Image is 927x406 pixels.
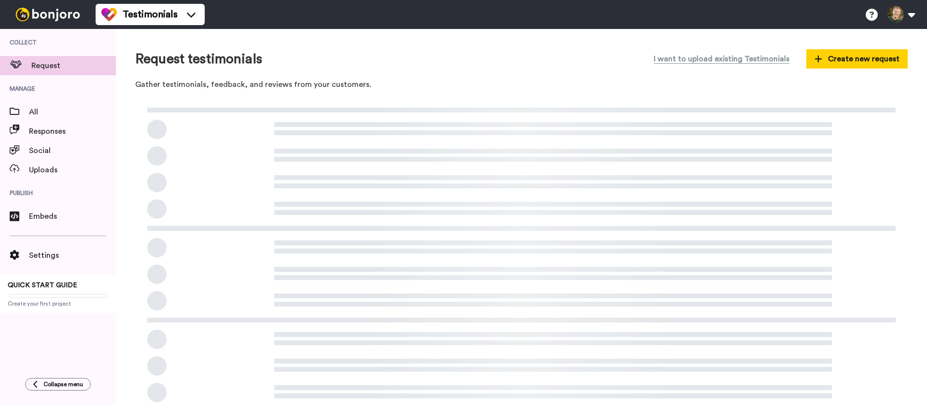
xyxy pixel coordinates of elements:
span: Create your first project [8,300,108,308]
span: All [29,106,116,118]
p: Gather testimonials, feedback, and reviews from your customers. [135,79,908,90]
button: Collapse menu [25,378,91,391]
span: QUICK START GUIDE [8,282,77,289]
span: Uploads [29,164,116,176]
button: Create new request [806,49,908,69]
img: bj-logo-header-white.svg [12,8,84,21]
h1: Request testimonials [135,52,262,67]
span: I want to upload existing Testimonials [654,53,789,65]
span: Responses [29,126,116,137]
span: Social [29,145,116,156]
span: Embeds [29,210,116,222]
img: tm-color.svg [101,7,117,22]
span: Create new request [815,53,899,65]
span: Request [31,60,116,71]
button: I want to upload existing Testimonials [646,48,797,70]
span: Collapse menu [43,380,83,388]
span: Settings [29,250,116,261]
span: Testimonials [123,8,178,21]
